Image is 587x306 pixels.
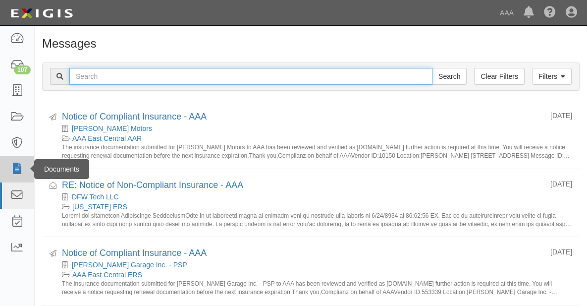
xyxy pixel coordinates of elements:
[72,134,142,142] a: AAA East Central AAR
[544,7,556,19] i: Help Center - Complianz
[7,4,76,22] img: logo-5460c22ac91f19d4615b14bd174203de0afe785f0fc80cf4dbbc73dc1793850b.png
[50,183,56,189] i: Received
[34,159,89,179] div: Documents
[62,179,543,192] div: RE: Notice of Non-Compliant Insurance - AAA
[69,68,432,85] input: Search
[62,143,572,159] small: The insurance documentation submitted for [PERSON_NAME] Motors to AAA has been reviewed and verif...
[62,260,572,270] div: Taylor's Garage Inc. - PSP
[62,212,572,227] small: Loremi dol sitametcon Adipiscinge SeddoeiusmOdte in ut laboreetd magna al enimadm veni qu nostrud...
[72,124,152,132] a: [PERSON_NAME] Motors
[72,193,119,201] a: DFW Tech LLC
[72,271,142,279] a: AAA East Central ERS
[72,261,187,269] a: [PERSON_NAME] Garage Inc. - PSP
[62,202,572,212] div: Texas ERS
[72,203,127,211] a: [US_STATE] ERS
[550,247,572,257] div: [DATE]
[62,192,572,202] div: DFW Tech LLC
[62,270,572,280] div: AAA East Central ERS
[532,68,572,85] a: Filters
[550,111,572,121] div: [DATE]
[50,250,56,257] i: Sent
[42,37,580,50] h1: Messages
[432,68,467,85] input: Search
[62,112,207,122] a: Notice of Compliant Insurance - AAA
[62,133,572,143] div: AAA East Central AAR
[62,248,207,258] a: Notice of Compliant Insurance - AAA
[474,68,524,85] a: Clear Filters
[62,111,543,123] div: Notice of Compliant Insurance - AAA
[495,3,519,23] a: AAA
[62,280,572,295] small: The insurance documentation submitted for [PERSON_NAME] Garage Inc. - PSP to AAA has been reviewe...
[62,123,572,133] div: Beckman Motors
[550,179,572,189] div: [DATE]
[50,114,56,121] i: Sent
[62,180,243,190] a: RE: Notice of Non-Compliant Insurance - AAA
[14,65,31,74] div: 107
[62,247,543,260] div: Notice of Compliant Insurance - AAA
